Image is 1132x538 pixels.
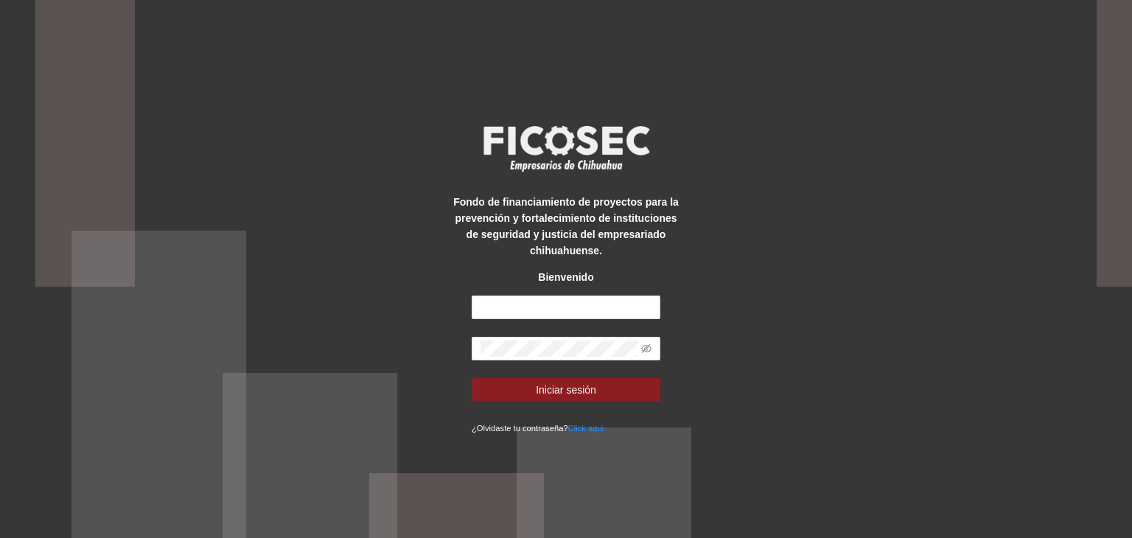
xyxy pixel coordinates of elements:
[538,271,593,283] strong: Bienvenido
[641,343,651,354] span: eye-invisible
[472,378,660,402] button: Iniciar sesión
[536,382,596,398] span: Iniciar sesión
[474,121,658,175] img: logo
[453,196,679,256] strong: Fondo de financiamiento de proyectos para la prevención y fortalecimiento de instituciones de seg...
[568,424,604,433] a: Click aqui
[472,424,604,433] small: ¿Olvidaste tu contraseña?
